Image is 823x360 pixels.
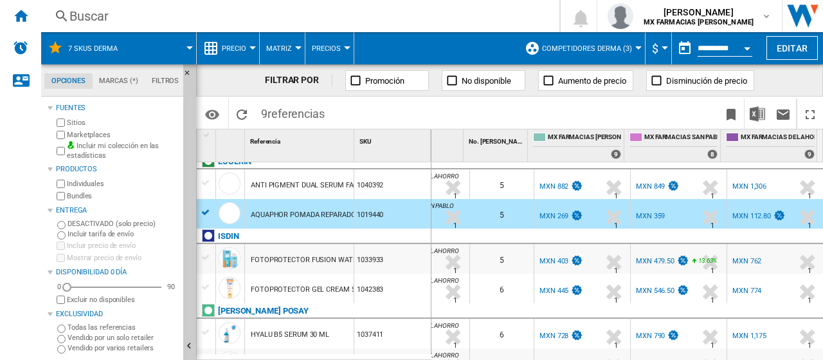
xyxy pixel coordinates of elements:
button: Precio [222,32,253,64]
img: profile.jpg [608,3,633,29]
button: No disponible [442,70,525,91]
div: Exclusividad [56,309,178,319]
label: Incluir tarifa de envío [68,229,178,239]
md-slider: Disponibilidad [67,281,161,294]
div: AQUAPHOR POMADA REPARADORA 55ML [251,200,384,230]
input: Vendido por varios retailers [57,345,66,354]
div: MX FARMACIAS SAN PABLO 8 offers sold by MX FARMACIAS SAN PABLO [627,129,720,162]
div: MXN 1,175 [730,330,766,343]
div: 5 [470,244,534,274]
div: MXN 774 [730,285,761,298]
input: Incluir tarifa de envío [57,231,66,240]
div: MXN 1,306 [732,182,766,191]
div: MX FARMACIAS DEL AHORRO 9 offers sold by MX FARMACIAS DEL AHORRO [723,129,817,162]
div: Precio [203,32,253,64]
div: Tiempo de entrega : 1 día [808,265,811,278]
img: promotionV3.png [667,180,680,191]
div: Tiempo de entrega : 1 día [614,294,618,307]
button: Matriz [266,32,298,64]
span: MX FARMACIAS SAN PABLO [644,133,718,144]
span: MX FARMACIAS [PERSON_NAME] [548,133,621,144]
span: MX FARMACIAS DEL AHORRO [379,352,459,359]
div: Tiempo de entrega : 1 día [710,294,714,307]
img: promotionV3.png [570,210,583,221]
input: Incluir precio de envío [57,242,65,250]
button: Open calendar [736,35,759,58]
img: promotionV3.png [773,210,786,221]
div: MXN 269 [539,212,568,220]
button: 7 SKUS DERMA [68,32,131,64]
input: Incluir mi colección en las estadísticas [57,143,65,159]
label: Vendido por varios retailers [68,343,178,353]
div: Tiempo de entrega : 1 día [453,190,457,203]
button: Editar [766,36,818,60]
input: Bundles [57,192,65,200]
div: 5 [470,199,534,229]
div: Tiempo de entrega : 1 día [614,265,618,278]
button: Ocultar [183,64,199,88]
div: Tiempo de entrega : 1 día [453,220,457,232]
span: Precios [312,44,341,53]
label: Marketplaces [67,130,178,140]
div: Disponibilidad 0 Día [56,267,178,278]
input: Sitios [57,118,65,127]
div: FOTOPROTECTOR GEL CREAM SPF50 PLUS 250ML [251,275,414,305]
button: Precios [312,32,347,64]
div: Haga clic para filtrar por esa marca [218,303,309,319]
button: md-calendar [672,35,698,61]
div: 1033933 [354,244,431,274]
img: promotionV3.png [570,285,583,296]
div: MXN 728 [539,332,568,340]
input: Individuales [57,180,65,188]
div: 9 offers sold by MX FARMACIAS BENAVIDES [611,149,621,159]
div: Tiempo de entrega : 1 día [808,190,811,203]
button: Opciones [199,102,225,126]
img: alerts-logo.svg [13,40,28,55]
div: Sort None [248,129,354,149]
button: Enviar este reporte por correo electrónico [770,99,796,129]
div: Sort None [219,129,244,149]
span: [PERSON_NAME] [644,6,754,19]
div: Tiempo de entrega : 1 día [808,339,811,352]
span: No. [PERSON_NAME] [469,138,529,145]
input: Todas las referencias [57,325,66,333]
input: Mostrar precio de envío [57,296,65,304]
span: $ [652,42,658,55]
div: Sort None [357,129,431,149]
label: Individuales [67,179,178,189]
md-tab-item: Opciones [44,73,93,89]
div: Tiempo de entrega : 1 día [614,220,618,232]
div: Tiempo de entrega : 1 día [453,339,457,352]
div: Tiempo de entrega : 1 día [710,220,714,232]
div: MXN 882 [538,180,583,193]
button: Marcar este reporte [718,99,744,129]
div: MXN 112.80 [732,212,771,220]
span: 13.63 [698,257,713,264]
div: 6 [470,274,534,303]
span: SKU [359,138,372,145]
label: Vendido por un solo retailer [68,333,178,343]
div: 9 offers sold by MX FARMACIAS DEL AHORRO [804,149,815,159]
button: Disminución de precio [646,70,754,91]
div: MXN 762 [732,257,761,265]
button: Recargar [229,99,255,129]
div: 0 [54,282,64,292]
div: MXN 479.50 [634,255,689,268]
label: DESACTIVADO (solo precio) [68,219,178,229]
div: 5 [470,169,534,199]
button: Promoción [345,70,429,91]
img: excel-24x24.png [750,106,765,122]
div: MXN 774 [732,287,761,295]
label: Sitios [67,118,178,128]
div: HYALU B5 SERUM 30 ML [251,320,329,350]
div: MXN 849 [636,182,665,191]
div: Buscar [69,7,526,25]
div: MXN 269 [538,210,583,223]
button: Aumento de precio [538,70,633,91]
div: No. [PERSON_NAME] Sort None [466,129,527,149]
button: $ [652,32,665,64]
span: 9 [255,99,331,126]
div: Tiempo de entrega : 1 día [710,190,714,203]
